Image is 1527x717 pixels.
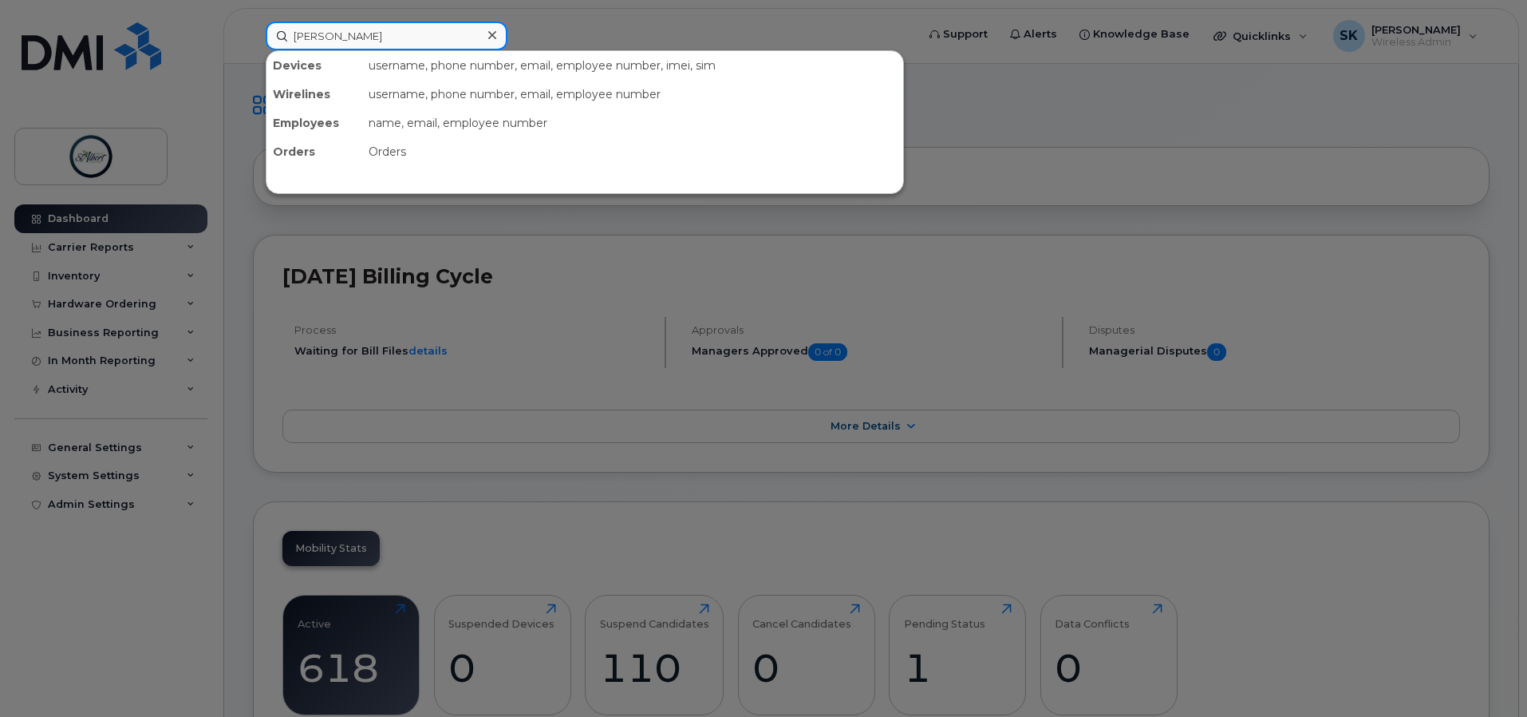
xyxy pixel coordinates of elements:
div: username, phone number, email, employee number, imei, sim [362,51,903,80]
div: Devices [266,51,362,80]
div: Orders [266,137,362,166]
div: username, phone number, email, employee number [362,80,903,109]
div: name, email, employee number [362,109,903,137]
div: Employees [266,109,362,137]
div: Wirelines [266,80,362,109]
div: Orders [362,137,903,166]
